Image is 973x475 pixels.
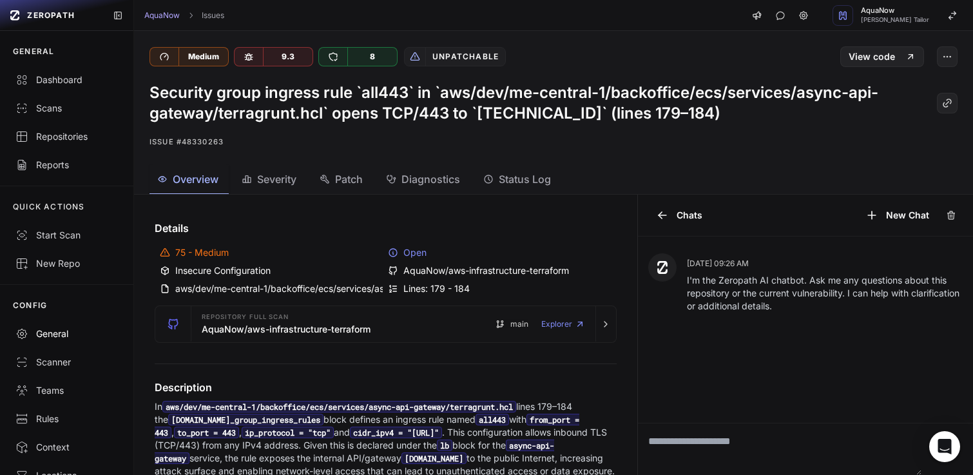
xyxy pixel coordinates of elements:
div: Context [15,441,118,454]
code: all443 [476,414,509,425]
a: AquaNow [144,10,180,21]
a: ZEROPATH [5,5,102,26]
div: General [15,327,118,340]
span: Overview [173,171,218,187]
p: Issue #48330263 [149,134,958,150]
span: [PERSON_NAME] Tailor [861,17,929,23]
code: cidr_ipv4 = "[URL]" [350,427,442,438]
div: Lines: 179 - 184 [388,282,611,295]
div: Scans [15,102,118,115]
div: Open [388,246,611,259]
button: Chats [648,205,710,226]
div: 9.3 [263,48,313,66]
div: Start Scan [15,229,118,242]
h4: Details [155,220,617,236]
div: AquaNow/aws-infrastructure-terraform [388,264,611,277]
p: [DATE] 09:26 AM [687,258,963,269]
code: [DOMAIN_NAME]_group_ingress_rules [168,414,323,425]
span: Severity [257,171,296,187]
p: CONFIG [13,300,47,311]
code: [DOMAIN_NAME] [401,452,467,464]
div: Dashboard [15,73,118,86]
a: Issues [202,10,224,21]
div: Scanner [15,356,118,369]
h3: AquaNow/aws-infrastructure-terraform [202,323,371,336]
div: Open Intercom Messenger [929,431,960,462]
p: QUICK ACTIONS [13,202,85,212]
h4: Description [155,380,617,395]
div: New Repo [15,257,118,270]
div: 75 - Medium [160,246,383,259]
span: Status Log [499,171,551,187]
nav: breadcrumb [144,10,224,21]
span: main [510,319,528,329]
span: Diagnostics [401,171,460,187]
span: AquaNow [861,7,929,14]
button: Repository Full scan AquaNow/aws-infrastructure-terraform main Explorer [155,306,616,342]
div: Insecure Configuration [160,264,383,277]
span: Repository Full scan [202,314,289,320]
img: Zeropath AI [656,261,669,274]
div: Medium [178,48,228,66]
code: ip_protocol = "tcp" [242,427,334,438]
div: Reports [15,159,118,171]
span: ZEROPATH [27,10,75,21]
code: aws/dev/me-central-1/backoffice/ecs/services/async-api-gateway/terragrunt.hcl [162,401,516,412]
div: aws/dev/me-central-1/backoffice/ecs/services/async-api-gateway/terragrunt.hcl [160,282,383,295]
div: Rules [15,412,118,425]
p: I'm the Zeropath AI chatbot. Ask me any questions about this repository or the current vulnerabil... [687,274,963,313]
div: 8 [347,48,397,66]
div: Unpatchable [425,48,505,66]
span: Patch [335,171,363,187]
code: to_port = 443 [174,427,239,438]
div: Teams [15,384,118,397]
h1: Security group ingress rule `all443` in `aws/dev/me-central-1/backoffice/ecs/services/async-api-g... [149,82,937,124]
a: Explorer [541,311,585,337]
a: View code [840,46,924,67]
code: lb [437,440,452,451]
svg: chevron right, [186,11,195,20]
p: GENERAL [13,46,54,57]
div: Repositories [15,130,118,143]
button: New Chat [858,205,937,226]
